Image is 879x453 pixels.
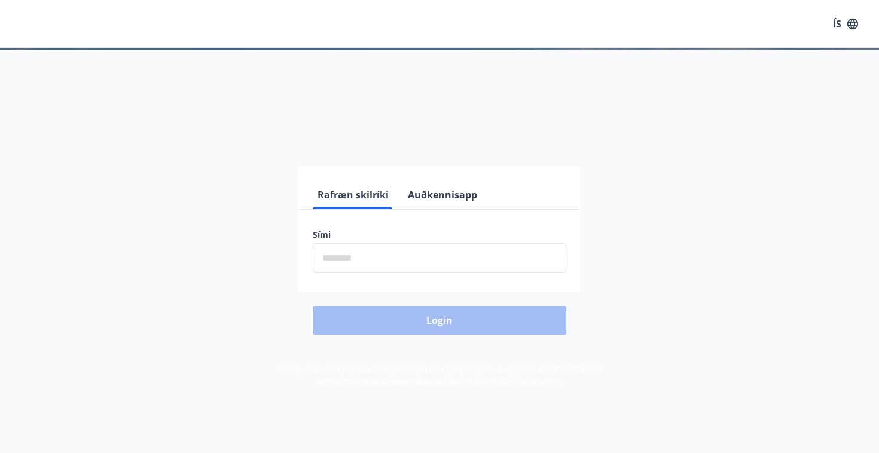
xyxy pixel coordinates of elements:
[313,180,393,209] button: Rafræn skilríki
[277,363,602,387] span: Með því að skrá þig inn samþykkir þú að upplýsingar um þig séu meðhöndlaðar í samræmi við Verkalý...
[367,375,456,387] a: Persónuverndarstefna
[403,180,482,209] button: Auðkennisapp
[826,13,865,35] button: ÍS
[313,229,566,241] label: Sími
[252,127,627,142] span: Vinsamlegast skráðu þig inn með rafrænum skilríkjum eða Auðkennisappi.
[23,72,856,117] h1: Félagavefur, Verkalýðsfélag Suðurlands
